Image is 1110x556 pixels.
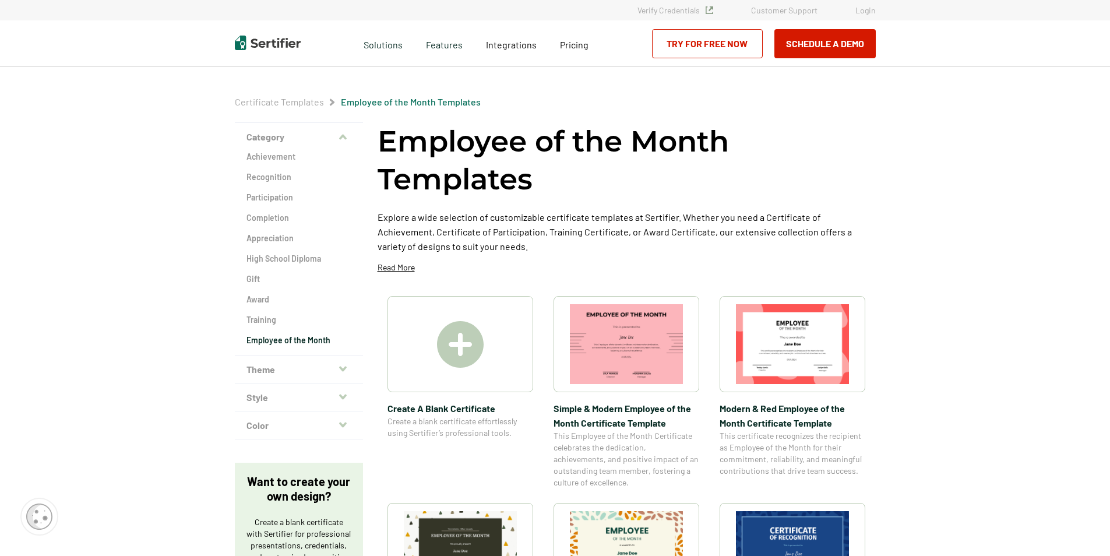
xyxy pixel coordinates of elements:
[246,253,351,265] a: High School Diploma
[560,36,589,51] a: Pricing
[426,36,463,51] span: Features
[364,36,403,51] span: Solutions
[235,96,481,108] div: Breadcrumb
[751,5,817,15] a: Customer Support
[246,212,351,224] a: Completion
[246,294,351,305] a: Award
[560,39,589,50] span: Pricing
[720,296,865,488] a: Modern & Red Employee of the Month Certificate TemplateModern & Red Employee of the Month Certifi...
[486,36,537,51] a: Integrations
[554,296,699,488] a: Simple & Modern Employee of the Month Certificate TemplateSimple & Modern Employee of the Month C...
[486,39,537,50] span: Integrations
[387,416,533,439] span: Create a blank certificate effortlessly using Sertifier’s professional tools.
[554,401,699,430] span: Simple & Modern Employee of the Month Certificate Template
[341,96,481,108] span: Employee of the Month Templates
[720,430,865,477] span: This certificate recognizes the recipient as Employee of the Month for their commitment, reliabil...
[235,96,324,108] span: Certificate Templates
[637,5,713,15] a: Verify Credentials
[246,151,351,163] a: Achievement
[378,262,415,273] p: Read More
[341,96,481,107] a: Employee of the Month Templates
[235,356,363,383] button: Theme
[652,29,763,58] a: Try for Free Now
[246,474,351,504] p: Want to create your own design?
[246,273,351,285] a: Gift
[235,151,363,356] div: Category
[235,36,301,50] img: Sertifier | Digital Credentialing Platform
[235,383,363,411] button: Style
[720,401,865,430] span: Modern & Red Employee of the Month Certificate Template
[554,430,699,488] span: This Employee of the Month Certificate celebrates the dedication, achievements, and positive impa...
[706,6,713,14] img: Verified
[736,304,849,384] img: Modern & Red Employee of the Month Certificate Template
[570,304,683,384] img: Simple & Modern Employee of the Month Certificate Template
[246,192,351,203] a: Participation
[855,5,876,15] a: Login
[774,29,876,58] button: Schedule a Demo
[235,123,363,151] button: Category
[246,171,351,183] a: Recognition
[246,335,351,346] a: Employee of the Month
[235,411,363,439] button: Color
[437,321,484,368] img: Create A Blank Certificate
[246,314,351,326] a: Training
[26,504,52,530] img: Cookie Popup Icon
[378,210,876,254] p: Explore a wide selection of customizable certificate templates at Sertifier. Whether you need a C...
[235,96,324,107] a: Certificate Templates
[246,233,351,244] a: Appreciation
[387,401,533,416] span: Create A Blank Certificate
[378,122,876,198] h1: Employee of the Month Templates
